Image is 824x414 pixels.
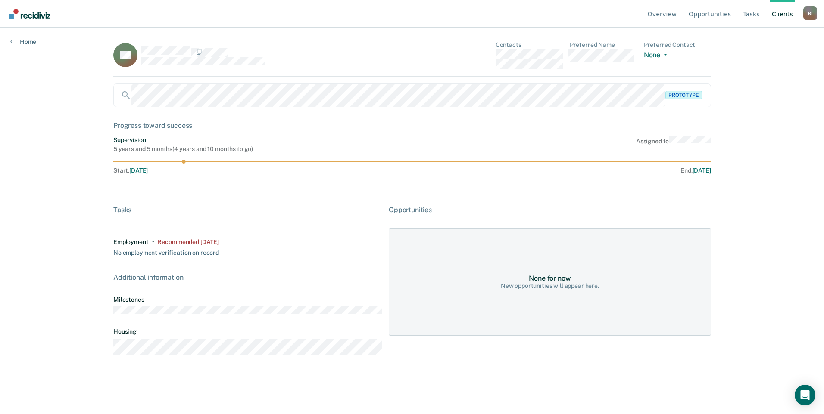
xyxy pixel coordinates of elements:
div: • [152,238,154,246]
div: Open Intercom Messenger [795,385,815,405]
div: Opportunities [389,206,711,214]
div: Employment [113,238,149,246]
div: Recommended 7 months ago [157,238,218,246]
div: New opportunities will appear here. [501,282,599,290]
div: Tasks [113,206,382,214]
dt: Preferred Contact [644,41,711,49]
div: Additional information [113,273,382,281]
div: End : [416,167,711,174]
div: B I [803,6,817,20]
dt: Preferred Name [570,41,637,49]
img: Recidiviz [9,9,50,19]
div: Supervision [113,136,253,144]
button: Profile dropdown button [803,6,817,20]
div: Progress toward success [113,121,711,130]
span: [DATE] [693,167,711,174]
dt: Milestones [113,296,382,303]
div: Assigned to [636,136,711,153]
div: None for now [529,274,571,282]
dt: Contacts [496,41,563,49]
span: [DATE] [129,167,148,174]
div: 5 years and 5 months ( 4 years and 10 months to go ) [113,145,253,153]
dt: Housing [113,328,382,335]
button: None [644,51,671,61]
div: Start : [113,167,412,174]
a: Home [10,38,36,46]
div: No employment verification on record [113,246,219,256]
